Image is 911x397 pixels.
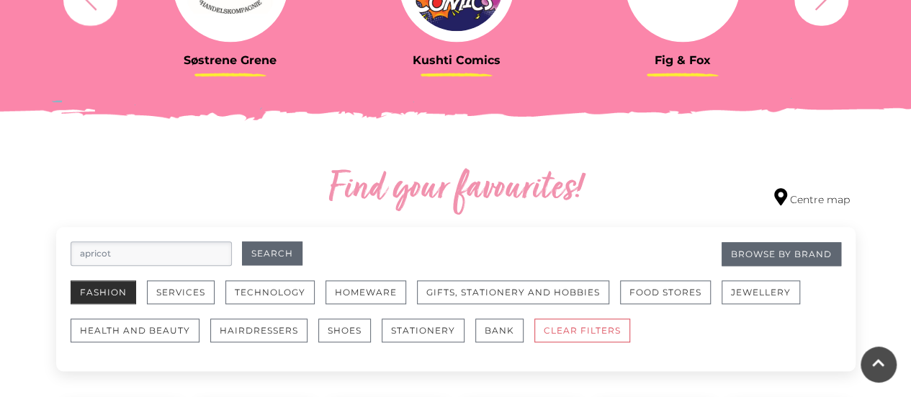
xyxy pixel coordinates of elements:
button: Bank [475,318,524,342]
button: Stationery [382,318,465,342]
a: Bank [475,318,534,357]
h3: Kushti Comics [354,53,559,67]
a: Health and Beauty [71,318,210,357]
h2: Find your favourites! [193,166,719,213]
button: Services [147,280,215,304]
button: Shoes [318,318,371,342]
button: Hairdressers [210,318,308,342]
a: Jewellery [722,280,811,318]
button: Fashion [71,280,136,304]
a: Centre map [774,188,850,208]
button: Search [242,241,302,265]
a: Homeware [326,280,417,318]
a: Browse By Brand [722,242,841,266]
a: Gifts, Stationery and Hobbies [417,280,620,318]
h3: Fig & Fox [580,53,785,67]
a: Fashion [71,280,147,318]
a: Shoes [318,318,382,357]
a: Food Stores [620,280,722,318]
button: Technology [225,280,315,304]
a: Technology [225,280,326,318]
a: Services [147,280,225,318]
input: Search for retailers [71,241,232,266]
a: Stationery [382,318,475,357]
a: Hairdressers [210,318,318,357]
button: Homeware [326,280,406,304]
button: Health and Beauty [71,318,199,342]
button: Jewellery [722,280,800,304]
h3: Søstrene Grene [128,53,333,67]
button: Gifts, Stationery and Hobbies [417,280,609,304]
button: Food Stores [620,280,711,304]
button: CLEAR FILTERS [534,318,630,342]
a: CLEAR FILTERS [534,318,641,357]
